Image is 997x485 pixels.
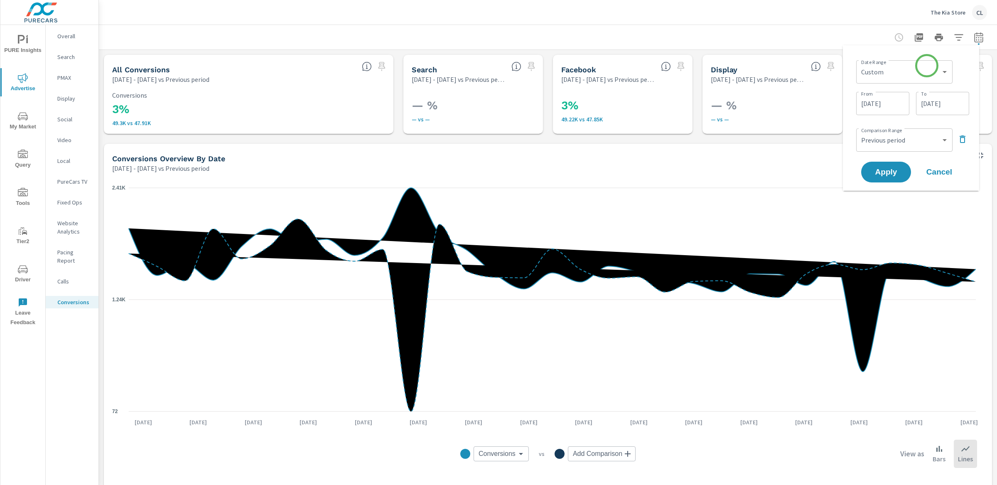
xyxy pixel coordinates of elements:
p: 49,302 vs 47,907 [112,120,385,126]
h5: All Conversions [112,65,170,74]
span: PURE Insights [3,35,43,55]
h3: 3% [561,98,684,113]
text: 72 [112,409,118,414]
p: [DATE] [459,418,488,426]
p: [DATE] [569,418,598,426]
div: Overall [46,30,98,42]
p: [DATE] [294,418,323,426]
span: My Market [3,111,43,132]
div: Local [46,155,98,167]
p: [DATE] [624,418,653,426]
p: Fixed Ops [57,198,92,207]
p: PureCars TV [57,177,92,186]
span: Cancel [923,168,956,176]
span: Advertise [3,73,43,94]
span: Select a preset date range to save this widget [824,60,837,73]
span: Tools [3,188,43,208]
h6: View as [900,450,924,458]
p: [DATE] [129,418,158,426]
p: [DATE] - [DATE] vs Previous period [112,163,209,173]
span: Search Conversions include Actions, Leads and Unmapped Conversions. [511,62,521,71]
span: Driver [3,264,43,285]
p: Overall [57,32,92,40]
p: vs [529,450,555,458]
p: Website Analytics [57,219,92,236]
div: PureCars TV [46,175,98,188]
span: Tier2 [3,226,43,246]
h5: Display [711,65,737,74]
p: [DATE] [955,418,984,426]
span: Select a preset date range to save this widget [375,60,388,73]
p: [DATE] [789,418,818,426]
h3: — % [412,98,535,113]
span: Leave Feedback [3,298,43,327]
h5: Conversions Overview By Date [112,154,225,163]
p: Bars [933,454,945,464]
p: 49,215 vs 47,845 [561,116,684,123]
button: "Export Report to PDF" [911,29,927,46]
p: — vs — [412,116,535,123]
text: 1.24K [112,297,125,303]
p: [DATE] [845,418,874,426]
p: [DATE] - [DATE] vs Previous period [711,74,804,84]
div: Search [46,51,98,63]
p: Video [57,136,92,144]
span: Display Conversions include Actions, Leads and Unmapped Conversions [811,62,821,71]
p: [DATE] [514,418,543,426]
div: CL [972,5,987,20]
span: Select a preset date range to save this widget [974,60,987,73]
p: Search [57,53,92,61]
p: The Kia Store [931,9,965,16]
div: PMAX [46,71,98,84]
span: Select a preset date range to save this widget [525,60,538,73]
h3: — % [711,98,834,113]
p: Pacing Report [57,248,92,265]
div: Fixed Ops [46,196,98,209]
h5: Search [412,65,437,74]
div: Conversions [474,446,529,461]
div: Website Analytics [46,217,98,238]
span: Query [3,150,43,170]
p: [DATE] [734,418,764,426]
div: Calls [46,275,98,288]
div: Pacing Report [46,246,98,267]
div: Display [46,92,98,105]
div: nav menu [0,25,45,331]
p: [DATE] - [DATE] vs Previous period [412,74,505,84]
p: Conversions [57,298,92,306]
span: Add Comparison [573,450,622,458]
p: Local [57,157,92,165]
p: Display [57,94,92,103]
div: Social [46,113,98,126]
button: Print Report [931,29,947,46]
button: Select Date Range [970,29,987,46]
span: All Conversions include Actions, Leads and Unmapped Conversions [362,62,372,71]
p: Social [57,115,92,123]
h3: 3% [112,102,385,116]
span: Select a preset date range to save this widget [674,60,688,73]
p: Lines [958,454,973,464]
div: Conversions [46,296,98,308]
p: — vs — [711,116,834,123]
text: 2.41K [112,185,125,191]
p: [DATE] [239,418,268,426]
p: Conversions [112,91,385,99]
p: [DATE] [404,418,433,426]
p: PMAX [57,74,92,82]
p: [DATE] [679,418,708,426]
p: Calls [57,277,92,286]
span: Apply [869,168,903,176]
div: Add Comparison [568,446,636,461]
button: Minimize Widget [974,149,987,162]
p: [DATE] - [DATE] vs Previous period [112,74,209,84]
p: [DATE] - [DATE] vs Previous period [561,74,654,84]
button: Apply [861,162,911,182]
h5: Facebook [561,65,596,74]
div: Video [46,134,98,146]
button: Cancel [914,162,964,182]
p: [DATE] [349,418,378,426]
span: Conversions [479,450,516,458]
p: [DATE] [184,418,213,426]
button: Apply Filters [950,29,967,46]
span: All conversions reported from Facebook with duplicates filtered out [661,62,671,71]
